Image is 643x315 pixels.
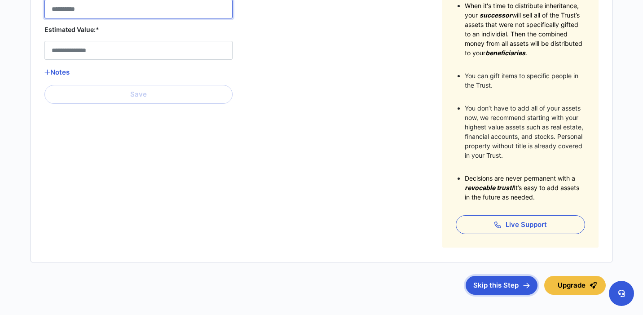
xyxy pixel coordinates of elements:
label: Estimated Value:* [44,25,233,34]
span: When it's time to distribute inheritance, your will sell all of the Trust’s assets that were not ... [465,2,582,57]
button: Upgrade [544,276,606,295]
li: You don’t have to add all of your assets now, we recommend starting with your highest value asset... [465,103,585,160]
span: Decisions are never permanent with a It’s easy to add assets in the future as needed. [465,174,579,201]
button: Skip this Step [466,276,537,295]
span: beneficiaries [485,49,525,57]
button: Live Support [456,215,585,234]
span: successor [480,11,512,19]
button: Notes [44,67,233,78]
li: You can gift items to specific people in the Trust. [465,71,585,90]
span: revocable trust! [465,184,514,191]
